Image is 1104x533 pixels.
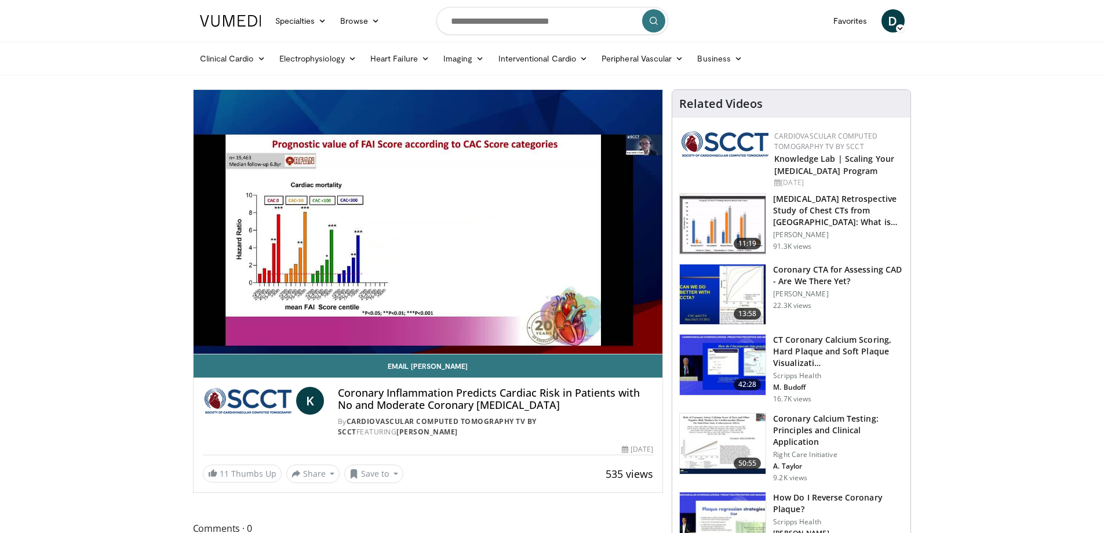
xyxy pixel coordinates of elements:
[734,238,761,249] span: 11:19
[773,383,903,392] p: M. Budoff
[436,7,668,35] input: Search topics, interventions
[881,9,905,32] a: D
[338,416,537,437] a: Cardiovascular Computed Tomography TV by SCCT
[622,444,653,455] div: [DATE]
[680,194,766,254] img: c2eb46a3-50d3-446d-a553-a9f8510c7760.150x105_q85_crop-smart_upscale.jpg
[774,153,894,176] a: Knowledge Lab | Scaling Your [MEDICAL_DATA] Program
[826,9,875,32] a: Favorites
[734,458,761,469] span: 50:55
[734,379,761,390] span: 42:28
[773,371,903,380] p: Scripps Health
[363,47,436,70] a: Heart Failure
[773,413,903,448] h3: Coronary Calcium Testing: Principles and Clinical Application
[296,387,324,415] a: K
[338,416,653,437] div: By FEATURING
[774,177,901,188] div: [DATE]
[773,394,811,404] p: 16.7K views
[268,9,334,32] a: Specialties
[491,47,595,70] a: Interventional Cardio
[773,301,811,310] p: 22.3K views
[773,334,903,369] h3: CT Coronary Calcium Scoring, Hard Plaque and Soft Plaque Visualizati…
[436,47,491,70] a: Imaging
[773,462,903,471] p: A. Taylor
[679,264,903,325] a: 13:58 Coronary CTA for Assessing CAD - Are We There Yet? [PERSON_NAME] 22.3K views
[680,414,766,474] img: c75e2ae5-4540-49a9-b2f1-0dc3e954be13.150x105_q85_crop-smart_upscale.jpg
[203,465,282,483] a: 11 Thumbs Up
[773,473,807,483] p: 9.2K views
[338,387,653,412] h4: Coronary Inflammation Predicts Cardiac Risk in Patients with No and Moderate Coronary [MEDICAL_DATA]
[773,264,903,287] h3: Coronary CTA for Assessing CAD - Are We There Yet?
[272,47,363,70] a: Electrophysiology
[680,335,766,395] img: 4ea3ec1a-320e-4f01-b4eb-a8bc26375e8f.150x105_q85_crop-smart_upscale.jpg
[193,47,272,70] a: Clinical Cardio
[203,387,292,415] img: Cardiovascular Computed Tomography TV by SCCT
[679,97,763,111] h4: Related Videos
[680,264,766,325] img: 34b2b9a4-89e5-4b8c-b553-8a638b61a706.150x105_q85_crop-smart_upscale.jpg
[773,289,903,299] p: [PERSON_NAME]
[774,131,877,151] a: Cardiovascular Computed Tomography TV by SCCT
[396,427,458,437] a: [PERSON_NAME]
[679,334,903,404] a: 42:28 CT Coronary Calcium Scoring, Hard Plaque and Soft Plaque Visualizati… Scripps Health M. Bud...
[344,465,403,483] button: Save to
[679,193,903,255] a: 11:19 [MEDICAL_DATA] Retrospective Study of Chest CTs from [GEOGRAPHIC_DATA]: What is the Re… [PE...
[773,242,811,251] p: 91.3K views
[682,131,768,157] img: 51a70120-4f25-49cc-93a4-67582377e75f.png.150x105_q85_autocrop_double_scale_upscale_version-0.2.png
[773,492,903,515] h3: How Do I Reverse Coronary Plaque?
[773,230,903,240] p: [PERSON_NAME]
[194,90,663,354] video-js: Video Player
[333,9,387,32] a: Browse
[679,413,903,483] a: 50:55 Coronary Calcium Testing: Principles and Clinical Application Right Care Initiative A. Tayl...
[606,467,653,481] span: 535 views
[773,517,903,527] p: Scripps Health
[200,15,261,27] img: VuMedi Logo
[595,47,690,70] a: Peripheral Vascular
[194,354,663,378] a: Email [PERSON_NAME]
[773,193,903,228] h3: [MEDICAL_DATA] Retrospective Study of Chest CTs from [GEOGRAPHIC_DATA]: What is the Re…
[690,47,749,70] a: Business
[734,308,761,320] span: 13:58
[773,450,903,459] p: Right Care Initiative
[286,465,340,483] button: Share
[220,468,229,479] span: 11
